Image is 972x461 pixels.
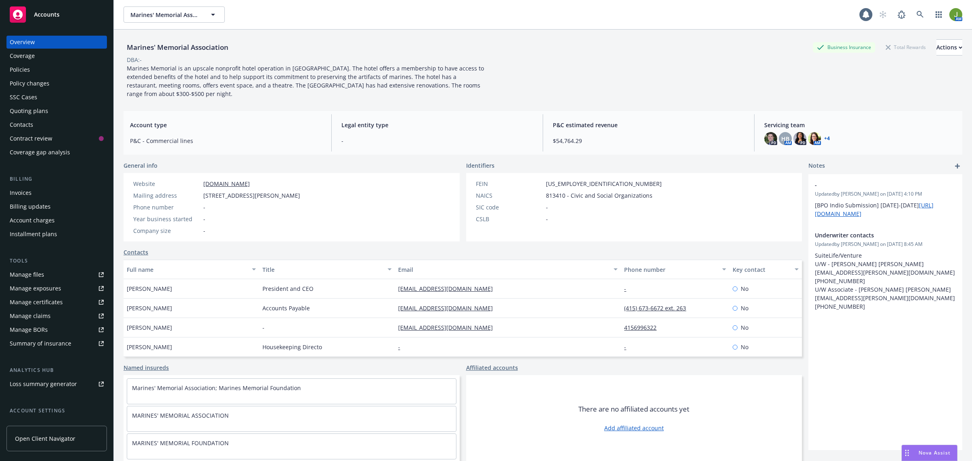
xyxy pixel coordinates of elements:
span: Servicing team [764,121,956,129]
a: [EMAIL_ADDRESS][DOMAIN_NAME] [398,285,499,292]
a: SSC Cases [6,91,107,104]
div: Drag to move [902,445,912,461]
a: Contract review [6,132,107,145]
span: Marines Memorial is an upscale nonprofit hotel operation in [GEOGRAPHIC_DATA]. The hotel offers a... [127,64,486,98]
span: Nova Assist [919,449,951,456]
a: add [953,161,962,171]
span: - [546,203,548,211]
a: Quoting plans [6,105,107,117]
a: Summary of insurance [6,337,107,350]
span: P&C - Commercial lines [130,137,322,145]
a: MARINES' MEMORIAL ASSOCIATION [132,412,229,419]
div: Title [262,265,383,274]
span: $54,764.29 [553,137,744,145]
a: Manage certificates [6,296,107,309]
span: - [546,215,548,223]
button: Title [259,260,395,279]
div: Phone number [624,265,717,274]
a: Marines' Memorial Association; Marines Memorial Foundation [132,384,301,392]
span: No [741,284,748,293]
div: DBA: - [127,55,142,64]
button: Phone number [621,260,729,279]
div: Policy changes [10,77,49,90]
div: Total Rewards [882,42,930,52]
a: [EMAIL_ADDRESS][DOMAIN_NAME] [398,324,499,331]
div: Tools [6,257,107,265]
a: Manage exposures [6,282,107,295]
div: Analytics hub [6,366,107,374]
a: Accounts [6,3,107,26]
span: President and CEO [262,284,313,293]
a: Switch app [931,6,947,23]
span: - [203,215,205,223]
div: -Updatedby [PERSON_NAME] on [DATE] 4:10 PM[BPO Indio Submission] [DATE]-[DATE][URL][DOMAIN_NAME] [808,174,962,224]
span: - [203,203,205,211]
span: General info [124,161,158,170]
a: Report a Bug [893,6,910,23]
span: Updated by [PERSON_NAME] on [DATE] 4:10 PM [815,190,956,198]
span: [PERSON_NAME] [127,343,172,351]
div: Account settings [6,407,107,415]
a: Add affiliated account [604,424,664,432]
button: Nova Assist [902,445,957,461]
div: Coverage [10,49,35,62]
div: Invoices [10,186,32,199]
span: Notes [808,161,825,171]
button: Email [395,260,621,279]
span: [PERSON_NAME] [127,323,172,332]
a: Loss summary generator [6,378,107,391]
span: Updated by [PERSON_NAME] on [DATE] 8:45 AM [815,241,956,248]
div: Phone number [133,203,200,211]
a: Manage claims [6,309,107,322]
div: Billing updates [10,200,51,213]
a: +4 [824,136,830,141]
button: Key contact [729,260,802,279]
span: [STREET_ADDRESS][PERSON_NAME] [203,191,300,200]
span: Marines' Memorial Association [130,11,200,19]
span: Accounts Payable [262,304,310,312]
div: Website [133,179,200,188]
span: No [741,304,748,312]
div: Year business started [133,215,200,223]
a: Policy changes [6,77,107,90]
div: Manage exposures [10,282,61,295]
a: [DOMAIN_NAME] [203,180,250,188]
a: Contacts [124,248,148,256]
div: Actions [936,40,962,55]
span: 813410 - Civic and Social Organizations [546,191,652,200]
a: Manage BORs [6,323,107,336]
span: [US_EMPLOYER_IDENTIFICATION_NUMBER] [546,179,662,188]
div: Manage BORs [10,323,48,336]
span: Identifiers [466,161,495,170]
span: - [262,323,264,332]
a: MARINES' MEMORIAL FOUNDATION [132,439,229,447]
div: SIC code [476,203,543,211]
span: [PERSON_NAME] [127,284,172,293]
div: Marines' Memorial Association [124,42,232,53]
span: Open Client Navigator [15,434,75,443]
div: Contacts [10,118,33,131]
a: Invoices [6,186,107,199]
span: No [741,323,748,332]
a: [EMAIL_ADDRESS][DOMAIN_NAME] [398,304,499,312]
img: photo [764,132,777,145]
div: Business Insurance [813,42,875,52]
span: Account type [130,121,322,129]
a: Overview [6,36,107,49]
img: photo [949,8,962,21]
span: Housekeeping Directo [262,343,322,351]
div: SSC Cases [10,91,37,104]
div: Policies [10,63,30,76]
button: Marines' Memorial Association [124,6,225,23]
a: Billing updates [6,200,107,213]
span: - [341,137,533,145]
span: No [741,343,748,351]
img: photo [808,132,821,145]
a: Service team [6,418,107,431]
p: SuiteLife/Venture U/W - [PERSON_NAME] [PERSON_NAME][EMAIL_ADDRESS][PERSON_NAME][DOMAIN_NAME] [PHO... [815,251,956,311]
div: Manage claims [10,309,51,322]
div: Billing [6,175,107,183]
button: Full name [124,260,259,279]
a: 4156996322 [624,324,663,331]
